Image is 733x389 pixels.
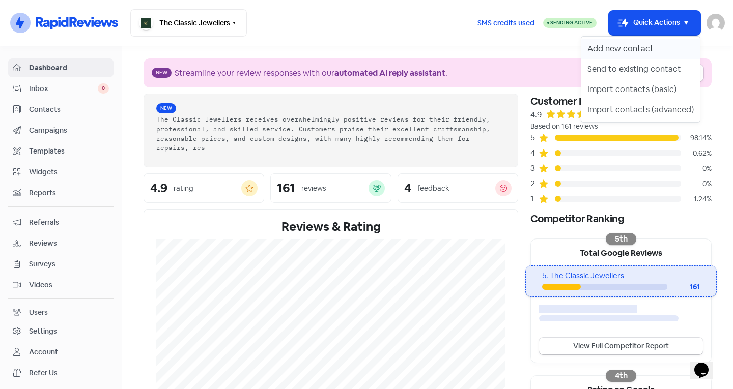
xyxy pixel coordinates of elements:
button: Add new contact [581,39,700,59]
a: Account [8,343,114,362]
a: Reviews [8,234,114,253]
img: User [707,14,725,32]
button: Quick Actions [609,11,700,35]
a: Campaigns [8,121,114,140]
a: 4feedback [398,173,518,203]
div: reviews [301,183,326,194]
a: Videos [8,276,114,294]
button: The Classic Jewellers [130,9,247,37]
button: Import contacts (basic) [581,79,700,100]
b: automated AI reply assistant [334,68,445,78]
span: Widgets [29,167,109,177]
div: 1 [530,193,539,205]
div: 0% [681,178,712,189]
div: 2 [530,177,539,190]
div: Streamline your review responses with our . [175,67,447,79]
div: 3 [530,162,539,174]
div: Customer Reviews [530,94,712,109]
span: Surveys [29,259,109,270]
span: New [156,103,176,113]
span: SMS credits used [477,18,534,28]
div: 1.24% [681,194,712,204]
div: 98.14% [681,133,712,143]
a: Referrals [8,213,114,232]
span: Videos [29,280,109,290]
div: 0% [681,163,712,174]
div: 4th [606,370,636,382]
div: 4 [530,147,539,159]
span: Inbox [29,83,98,94]
a: 4.9rating [144,173,264,203]
div: feedback [417,183,449,194]
div: Based on 161 reviews [530,121,712,132]
div: 161 [277,182,295,194]
a: Dashboard [8,58,114,77]
span: Refer Us [29,368,109,378]
button: Send to existing contact [581,59,700,79]
div: Users [29,307,48,318]
div: 4.9 [530,109,542,121]
span: New [152,68,172,78]
div: Account [29,347,58,357]
div: Total Google Reviews [531,239,711,265]
a: Users [8,303,114,322]
span: Referrals [29,217,109,228]
span: Contacts [29,104,109,115]
span: 0 [98,83,109,94]
a: Templates [8,142,114,161]
a: Surveys [8,255,114,274]
a: Refer Us [8,364,114,382]
div: Settings [29,326,57,337]
span: Sending Active [550,19,593,26]
a: SMS credits used [469,17,543,27]
span: Dashboard [29,63,109,73]
span: Reports [29,188,109,198]
div: Reviews & Rating [156,218,505,236]
div: 161 [667,282,700,292]
button: Import contacts (advanced) [581,100,700,120]
div: The Classic Jewellers receives overwhelmingly positive reviews for their friendly, professional, ... [156,114,505,153]
a: 161reviews [270,173,391,203]
a: Reports [8,184,114,202]
span: Reviews [29,238,109,249]
div: 5th [606,233,636,245]
a: View Full Competitor Report [539,338,703,354]
a: Widgets [8,163,114,182]
div: 4.9 [150,182,167,194]
iframe: chat widget [690,348,723,379]
a: Inbox 0 [8,79,114,98]
div: 5. The Classic Jewellers [542,270,699,282]
div: 5 [530,132,539,144]
a: Sending Active [543,17,597,29]
div: 0.62% [681,148,712,159]
a: Settings [8,322,114,341]
span: Campaigns [29,125,109,136]
div: rating [174,183,193,194]
a: Contacts [8,100,114,119]
span: Templates [29,146,109,157]
div: 4 [404,182,411,194]
div: Competitor Ranking [530,211,712,226]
